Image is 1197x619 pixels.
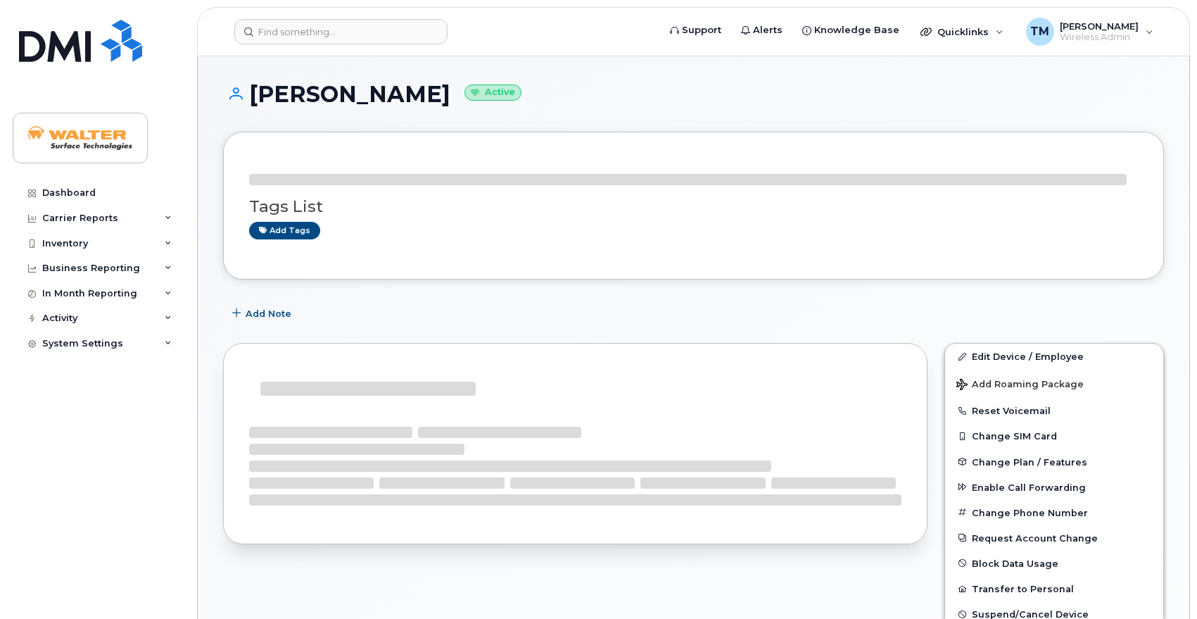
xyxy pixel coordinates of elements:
button: Change Phone Number [945,500,1163,525]
button: Reset Voicemail [945,398,1163,423]
button: Block Data Usage [945,551,1163,576]
a: Add tags [249,222,320,239]
h1: [PERSON_NAME] [223,82,1164,106]
span: Enable Call Forwarding [972,482,1086,492]
a: Edit Device / Employee [945,344,1163,369]
h3: Tags List [249,198,1138,215]
button: Transfer to Personal [945,576,1163,601]
button: Request Account Change [945,525,1163,551]
small: Active [464,85,521,101]
span: Change Plan / Features [972,456,1087,467]
button: Change SIM Card [945,423,1163,449]
button: Add Roaming Package [945,369,1163,398]
span: Add Note [246,307,291,320]
button: Enable Call Forwarding [945,475,1163,500]
button: Change Plan / Features [945,449,1163,475]
span: Add Roaming Package [956,379,1084,392]
button: Add Note [223,301,303,326]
